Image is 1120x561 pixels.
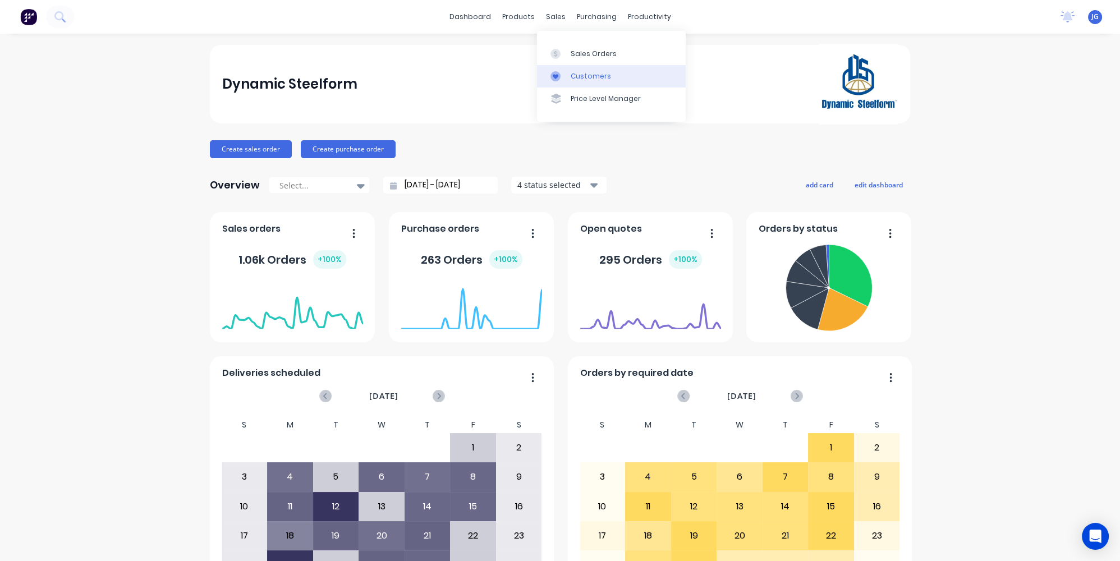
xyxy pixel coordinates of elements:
[268,493,313,521] div: 11
[580,417,626,433] div: S
[359,417,405,433] div: W
[855,463,899,491] div: 9
[798,177,841,192] button: add card
[1082,523,1109,550] div: Open Intercom Messenger
[855,522,899,550] div: 23
[763,417,809,433] div: T
[359,493,404,521] div: 13
[717,522,762,550] div: 20
[238,250,346,269] div: 1.06k Orders
[809,493,853,521] div: 15
[537,42,686,65] a: Sales Orders
[222,417,268,433] div: S
[497,8,540,25] div: products
[717,493,762,521] div: 13
[359,522,404,550] div: 20
[571,94,641,104] div: Price Level Manager
[511,177,607,194] button: 4 status selected
[313,417,359,433] div: T
[450,417,496,433] div: F
[451,434,495,462] div: 1
[421,250,522,269] div: 263 Orders
[359,463,404,491] div: 6
[497,434,541,462] div: 2
[405,522,450,550] div: 21
[819,44,898,125] img: Dynamic Steelform
[20,8,37,25] img: Factory
[625,417,671,433] div: M
[571,49,617,59] div: Sales Orders
[540,8,571,25] div: sales
[717,417,763,433] div: W
[369,390,398,402] span: [DATE]
[451,522,495,550] div: 22
[222,522,267,550] div: 17
[672,463,717,491] div: 5
[847,177,910,192] button: edit dashboard
[672,522,717,550] div: 19
[580,463,625,491] div: 3
[672,493,717,521] div: 12
[314,493,359,521] div: 12
[808,417,854,433] div: F
[855,493,899,521] div: 16
[580,493,625,521] div: 10
[401,222,479,236] span: Purchase orders
[854,417,900,433] div: S
[222,463,267,491] div: 3
[222,493,267,521] div: 10
[222,73,357,95] div: Dynamic Steelform
[268,522,313,550] div: 18
[759,222,838,236] span: Orders by status
[497,463,541,491] div: 9
[405,463,450,491] div: 7
[267,417,313,433] div: M
[669,250,702,269] div: + 100 %
[537,88,686,110] a: Price Level Manager
[314,463,359,491] div: 5
[626,493,671,521] div: 11
[626,522,671,550] div: 18
[622,8,677,25] div: productivity
[537,65,686,88] a: Customers
[496,417,542,433] div: S
[517,179,588,191] div: 4 status selected
[809,434,853,462] div: 1
[626,463,671,491] div: 4
[580,522,625,550] div: 17
[451,463,495,491] div: 8
[222,222,281,236] span: Sales orders
[571,71,611,81] div: Customers
[599,250,702,269] div: 295 Orders
[571,8,622,25] div: purchasing
[763,463,808,491] div: 7
[268,463,313,491] div: 4
[301,140,396,158] button: Create purchase order
[1091,12,1099,22] span: JG
[809,463,853,491] div: 8
[405,493,450,521] div: 14
[405,417,451,433] div: T
[717,463,762,491] div: 6
[497,493,541,521] div: 16
[671,417,717,433] div: T
[313,250,346,269] div: + 100 %
[489,250,522,269] div: + 100 %
[497,522,541,550] div: 23
[855,434,899,462] div: 2
[210,174,260,196] div: Overview
[314,522,359,550] div: 19
[727,390,756,402] span: [DATE]
[210,140,292,158] button: Create sales order
[222,366,320,380] span: Deliveries scheduled
[444,8,497,25] a: dashboard
[763,493,808,521] div: 14
[451,493,495,521] div: 15
[809,522,853,550] div: 22
[763,522,808,550] div: 21
[580,222,642,236] span: Open quotes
